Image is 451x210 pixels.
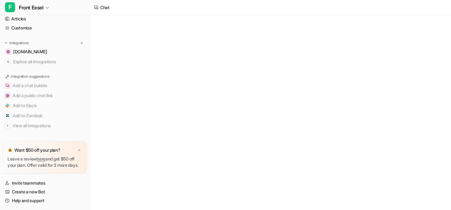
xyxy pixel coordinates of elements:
[100,4,110,11] div: Chat
[14,147,60,153] p: Want $50 off your plan?
[6,114,9,118] img: Add to Zendesk
[6,84,9,87] img: Add a chat bubble
[3,179,87,187] a: Invite teammates
[3,187,87,196] a: Create a new Bot
[8,148,13,153] img: star
[80,41,84,45] img: menu_add.svg
[6,124,9,128] img: View all integrations
[5,2,15,12] span: F
[3,121,87,131] button: View all integrationsView all integrations
[13,49,47,55] span: [DOMAIN_NAME]
[3,196,87,205] a: Help and support
[37,156,45,161] a: here
[3,14,87,23] a: Articles
[3,47,87,56] a: sameerwasim.com[DOMAIN_NAME]
[3,111,87,121] button: Add to ZendeskAdd to Zendesk
[3,81,87,91] button: Add a chat bubbleAdd a chat bubble
[6,94,9,97] img: Add a public chat link
[19,3,44,12] span: Front Eesel
[13,57,85,67] span: Explore all integrations
[5,59,11,65] img: explore all integrations
[3,101,87,111] button: Add to SlackAdd to Slack
[8,156,82,168] p: Leave a review and get $50 off your plan. Offer valid for 3 more days.
[6,50,10,54] img: sameerwasim.com
[3,91,87,101] button: Add a public chat linkAdd a public chat link
[6,104,9,108] img: Add to Slack
[11,74,49,79] p: Integration suggestions
[3,57,87,66] a: Explore all integrations
[4,41,8,45] img: expand menu
[9,40,29,45] p: Integrations
[3,40,31,46] button: Integrations
[3,24,87,32] a: Customize
[77,148,81,152] img: x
